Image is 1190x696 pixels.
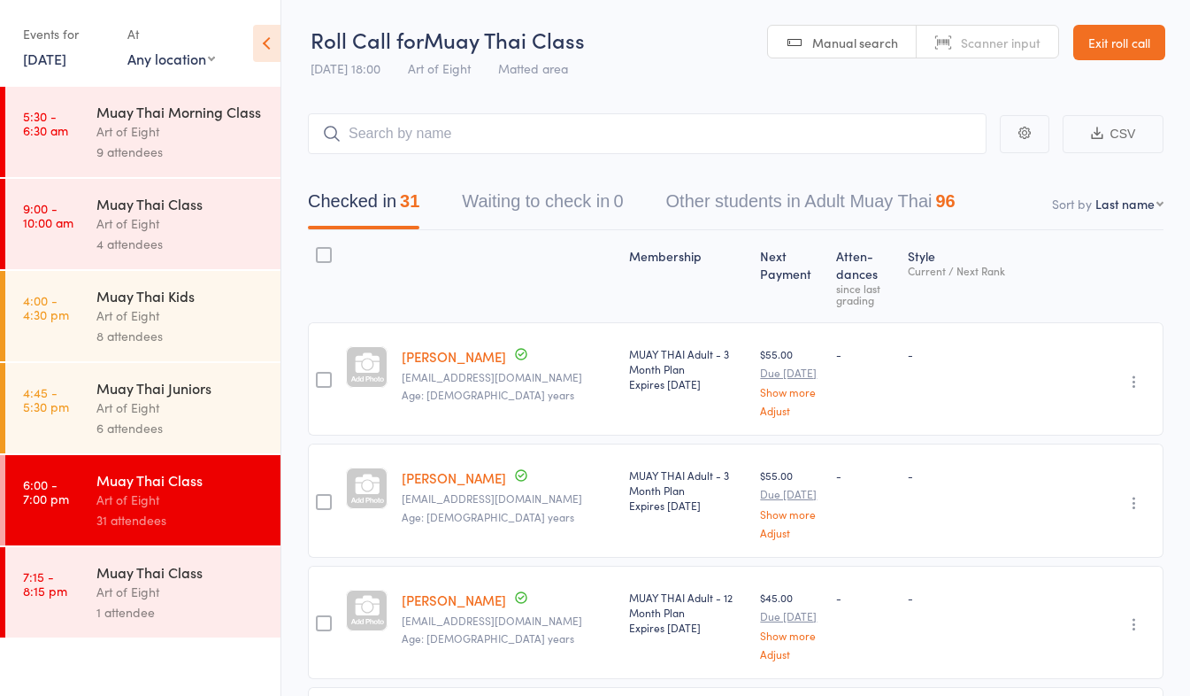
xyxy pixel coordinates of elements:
div: Membership [622,238,754,314]
time: 7:15 - 8:15 pm [23,569,67,598]
div: - [836,346,894,361]
div: At [127,19,215,49]
div: Expires [DATE] [629,498,747,513]
a: [PERSON_NAME] [402,468,506,487]
div: - [836,468,894,483]
span: Manual search [812,34,898,51]
span: Scanner input [961,34,1040,51]
button: Other students in Adult Muay Thai96 [666,182,956,229]
a: 5:30 -6:30 amMuay Thai Morning ClassArt of Eight9 attendees [5,87,280,177]
a: [PERSON_NAME] [402,347,506,366]
a: [DATE] [23,49,66,68]
div: $55.00 [760,468,822,537]
a: 4:45 -5:30 pmMuay Thai JuniorsArt of Eight6 attendees [5,363,280,453]
a: [PERSON_NAME] [402,591,506,609]
label: Sort by [1052,195,1092,213]
div: Muay Thai Class [96,562,265,582]
div: Art of Eight [96,121,265,142]
span: [DATE] 18:00 [311,59,380,77]
span: Age: [DEMOGRAPHIC_DATA] years [402,509,574,524]
small: kellybarnes3327@gmail.com [402,615,615,627]
a: Exit roll call [1073,25,1165,60]
small: Tagltd1@outlook.com [402,492,615,505]
a: Adjust [760,527,822,538]
div: - [908,468,1021,483]
div: Art of Eight [96,490,265,510]
div: 4 attendees [96,234,265,254]
div: Any location [127,49,215,68]
time: 9:00 - 10:00 am [23,201,73,229]
button: CSV [1063,115,1163,153]
span: Matted area [498,59,568,77]
input: Search by name [308,113,987,154]
div: 8 attendees [96,326,265,346]
div: 31 attendees [96,510,265,530]
div: $55.00 [760,346,822,416]
div: Events for [23,19,110,49]
div: Style [901,238,1028,314]
div: Muay Thai Class [96,470,265,490]
a: 4:00 -4:30 pmMuay Thai KidsArt of Eight8 attendees [5,271,280,361]
a: Show more [760,386,822,398]
time: 5:30 - 6:30 am [23,109,68,137]
div: MUAY THAI Adult - 3 Month Plan [629,346,747,391]
time: 4:45 - 5:30 pm [23,385,69,414]
div: - [908,346,1021,361]
time: 4:00 - 4:30 pm [23,293,69,321]
div: 9 attendees [96,142,265,162]
div: - [908,590,1021,605]
div: Art of Eight [96,398,265,418]
div: 0 [613,191,623,211]
div: - [836,590,894,605]
span: Art of Eight [408,59,471,77]
div: Art of Eight [96,305,265,326]
div: since last grading [836,282,894,305]
a: 6:00 -7:00 pmMuay Thai ClassArt of Eight31 attendees [5,455,280,545]
a: Adjust [760,405,822,416]
div: MUAY THAI Adult - 12 Month Plan [629,590,747,635]
div: Current / Next Rank [908,265,1021,276]
div: 31 [400,191,419,211]
div: Muay Thai Juniors [96,378,265,398]
div: Muay Thai Class [96,194,265,213]
a: 9:00 -10:00 amMuay Thai ClassArt of Eight4 attendees [5,179,280,269]
div: Muay Thai Morning Class [96,102,265,121]
a: 7:15 -8:15 pmMuay Thai ClassArt of Eight1 attendee [5,547,280,638]
div: 1 attendee [96,602,265,623]
button: Checked in31 [308,182,419,229]
small: Due [DATE] [760,488,822,500]
time: 6:00 - 7:00 pm [23,477,69,506]
div: Expires [DATE] [629,620,747,635]
div: Art of Eight [96,582,265,602]
span: Muay Thai Class [424,25,585,54]
span: Roll Call for [311,25,424,54]
div: Expires [DATE] [629,376,747,391]
a: Adjust [760,648,822,660]
div: Next Payment [753,238,829,314]
small: Due [DATE] [760,367,822,379]
small: Jacobabrahamson23@gmail.com [402,371,615,383]
a: Show more [760,630,822,641]
div: Atten­dances [829,238,901,314]
div: 6 attendees [96,418,265,438]
div: Last name [1095,195,1155,213]
div: Muay Thai Kids [96,286,265,305]
div: $45.00 [760,590,822,660]
span: Age: [DEMOGRAPHIC_DATA] years [402,630,574,646]
a: Show more [760,508,822,520]
div: MUAY THAI Adult - 3 Month Plan [629,468,747,513]
small: Due [DATE] [760,610,822,623]
span: Age: [DEMOGRAPHIC_DATA] years [402,387,574,402]
div: Art of Eight [96,213,265,234]
button: Waiting to check in0 [462,182,623,229]
div: 96 [935,191,955,211]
